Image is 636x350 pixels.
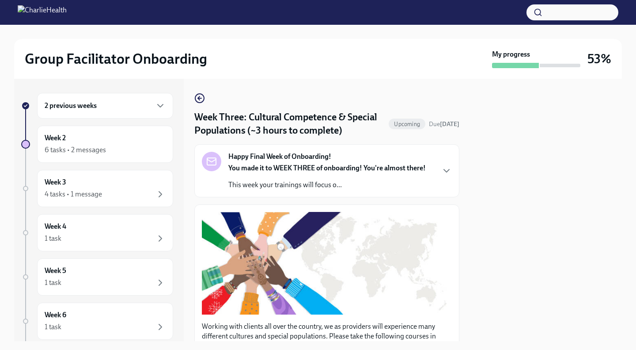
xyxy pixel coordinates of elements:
[45,266,66,276] h6: Week 5
[389,121,425,127] span: Upcoming
[228,180,426,190] p: This week your trainings will focus o...
[492,50,530,59] strong: My progress
[21,170,173,207] a: Week 34 tasks • 1 message
[21,258,173,296] a: Week 51 task
[37,93,173,119] div: 2 previous weeks
[45,177,66,187] h6: Week 3
[45,101,97,111] h6: 2 previous weeks
[25,50,207,68] h2: Group Facilitator Onboarding
[45,234,61,243] div: 1 task
[45,145,106,155] div: 6 tasks • 2 messages
[45,133,66,143] h6: Week 2
[429,120,459,128] span: Due
[45,322,61,332] div: 1 task
[429,120,459,128] span: October 6th, 2025 10:00
[21,126,173,163] a: Week 26 tasks • 2 messages
[21,303,173,340] a: Week 61 task
[228,164,426,172] strong: You made it to WEEK THREE of onboarding! You're almost there!
[587,51,611,67] h3: 53%
[45,222,66,231] h6: Week 4
[45,310,66,320] h6: Week 6
[202,212,452,315] button: Zoom image
[45,278,61,288] div: 1 task
[45,189,102,199] div: 4 tasks • 1 message
[21,214,173,251] a: Week 41 task
[18,5,67,19] img: CharlieHealth
[228,152,331,162] strong: Happy Final Week of Onboarding!
[440,120,459,128] strong: [DATE]
[194,111,385,137] h4: Week Three: Cultural Competence & Special Populations (~3 hours to complete)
